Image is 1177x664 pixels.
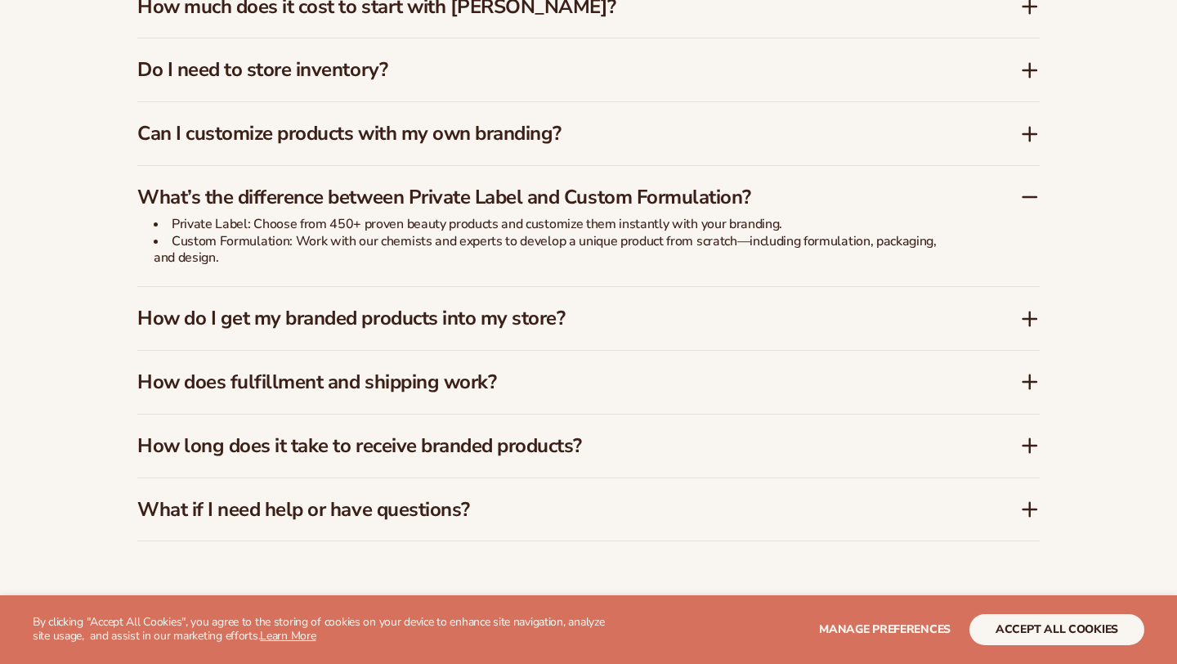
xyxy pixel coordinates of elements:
h3: What if I need help or have questions? [137,498,971,522]
h3: How do I get my branded products into my store? [137,307,971,330]
h3: How long does it take to receive branded products? [137,434,971,458]
h3: Do I need to store inventory? [137,58,971,82]
h3: How does fulfillment and shipping work? [137,370,971,394]
a: Learn More [260,628,316,644]
li: Private Label: Choose from 450+ proven beauty products and customize them instantly with your bra... [154,216,955,233]
h3: What’s the difference between Private Label and Custom Formulation? [137,186,971,209]
li: Custom Formulation: Work with our chemists and experts to develop a unique product from scratch—i... [154,233,955,267]
span: Manage preferences [819,621,951,637]
p: By clicking "Accept All Cookies", you agree to the storing of cookies on your device to enhance s... [33,616,615,644]
button: accept all cookies [969,614,1144,645]
h3: Can I customize products with my own branding? [137,122,971,146]
button: Manage preferences [819,614,951,645]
